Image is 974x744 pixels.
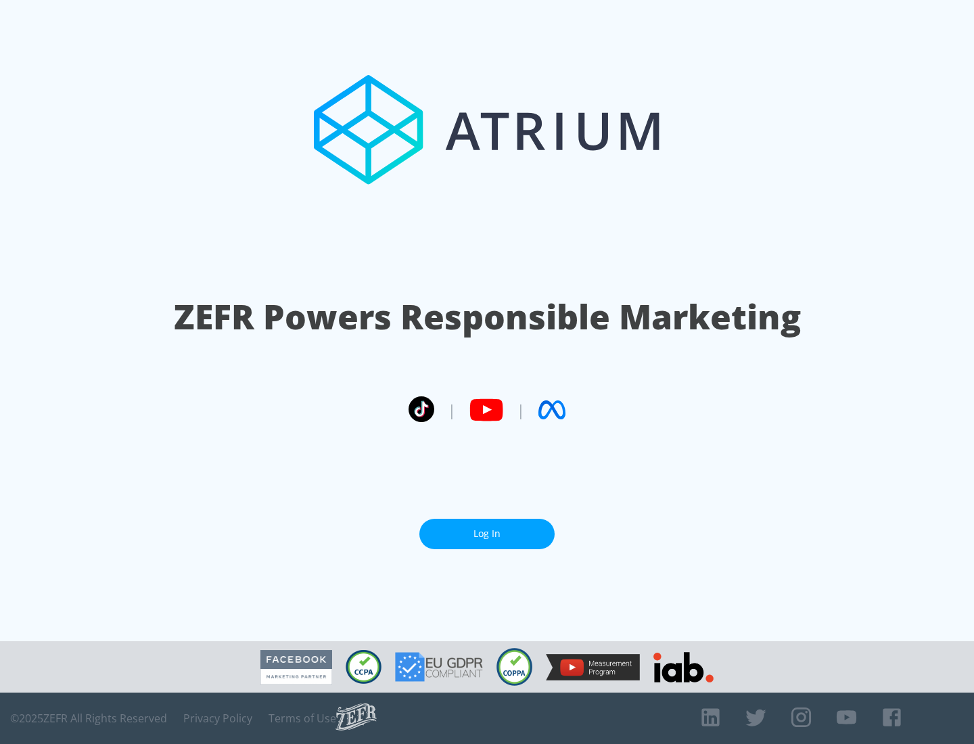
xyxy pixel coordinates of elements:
a: Terms of Use [269,712,336,725]
a: Privacy Policy [183,712,252,725]
span: | [517,400,525,420]
img: CCPA Compliant [346,650,381,684]
h1: ZEFR Powers Responsible Marketing [174,294,801,340]
span: © 2025 ZEFR All Rights Reserved [10,712,167,725]
a: Log In [419,519,555,549]
img: Facebook Marketing Partner [260,650,332,684]
img: COPPA Compliant [496,648,532,686]
img: GDPR Compliant [395,652,483,682]
span: | [448,400,456,420]
img: YouTube Measurement Program [546,654,640,680]
img: IAB [653,652,714,682]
